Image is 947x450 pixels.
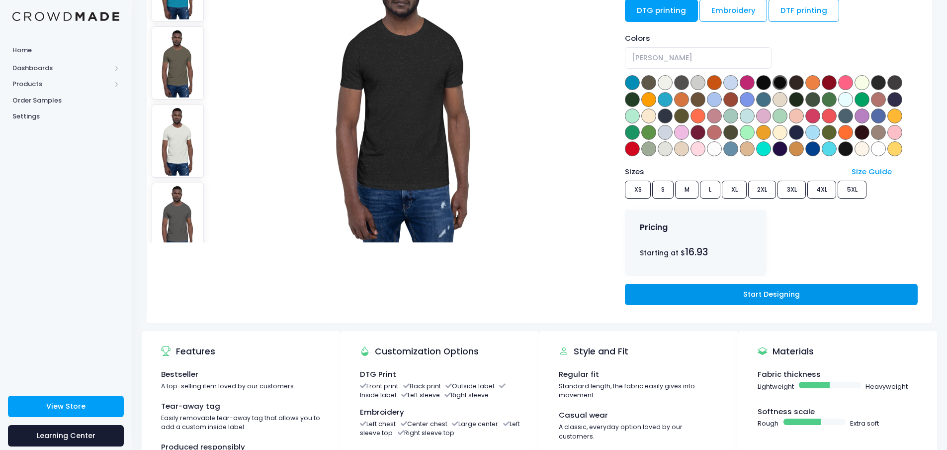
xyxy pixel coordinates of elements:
[850,419,879,429] span: Extra soft
[161,401,321,412] div: Tear-away tag
[12,63,111,73] span: Dashboards
[758,419,778,429] span: Rough
[46,401,86,411] span: View Store
[559,382,719,400] div: Standard length, the fabric easily gives into movement.
[401,420,447,428] li: Center chest
[559,337,628,366] div: Style and Fit
[360,382,398,390] li: Front print
[758,369,918,380] div: Fabric thickness
[559,369,719,380] div: Regular fit
[161,369,321,380] div: Bestseller
[559,423,719,441] div: A classic, everyday option loved by our customers.
[620,166,847,177] div: Sizes
[161,382,321,391] div: A top-selling item loved by our customers.
[865,382,908,392] span: Heavyweight
[360,382,506,400] li: Inside label
[12,79,111,89] span: Products
[758,382,794,392] span: Lightweight
[452,420,498,428] li: Large center
[8,425,124,447] a: Learning Center
[444,391,489,399] li: Right sleeve
[403,382,441,390] li: Back print
[625,47,771,69] span: Black Heather
[12,96,119,106] span: Order Samples
[12,12,119,21] img: Logo
[758,406,918,417] div: Softness scale
[398,429,454,437] li: Right sleeve top
[161,414,321,432] div: Easily removable tear-away tag that allows you to add a custom inside label.
[625,284,917,305] a: Start Designing
[445,382,494,390] li: Outside label
[360,337,479,366] div: Customization Options
[8,396,124,417] a: View Store
[799,382,861,388] span: Basic example
[625,33,917,44] div: Colors
[37,431,95,441] span: Learning Center
[12,45,119,55] span: Home
[640,223,668,232] h4: Pricing
[360,420,520,438] li: Left sleeve top
[640,245,752,259] div: Starting at $
[559,410,719,421] div: Casual wear
[360,369,520,380] div: DTG Print
[632,53,692,63] span: Black Heather
[161,337,215,366] div: Features
[360,407,520,418] div: Embroidery
[12,112,119,121] span: Settings
[360,420,396,428] li: Left chest
[685,245,708,259] span: 16.93
[401,391,440,399] li: Left sleeve
[758,337,814,366] div: Materials
[852,166,892,177] a: Size Guide
[783,419,846,425] span: Basic example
